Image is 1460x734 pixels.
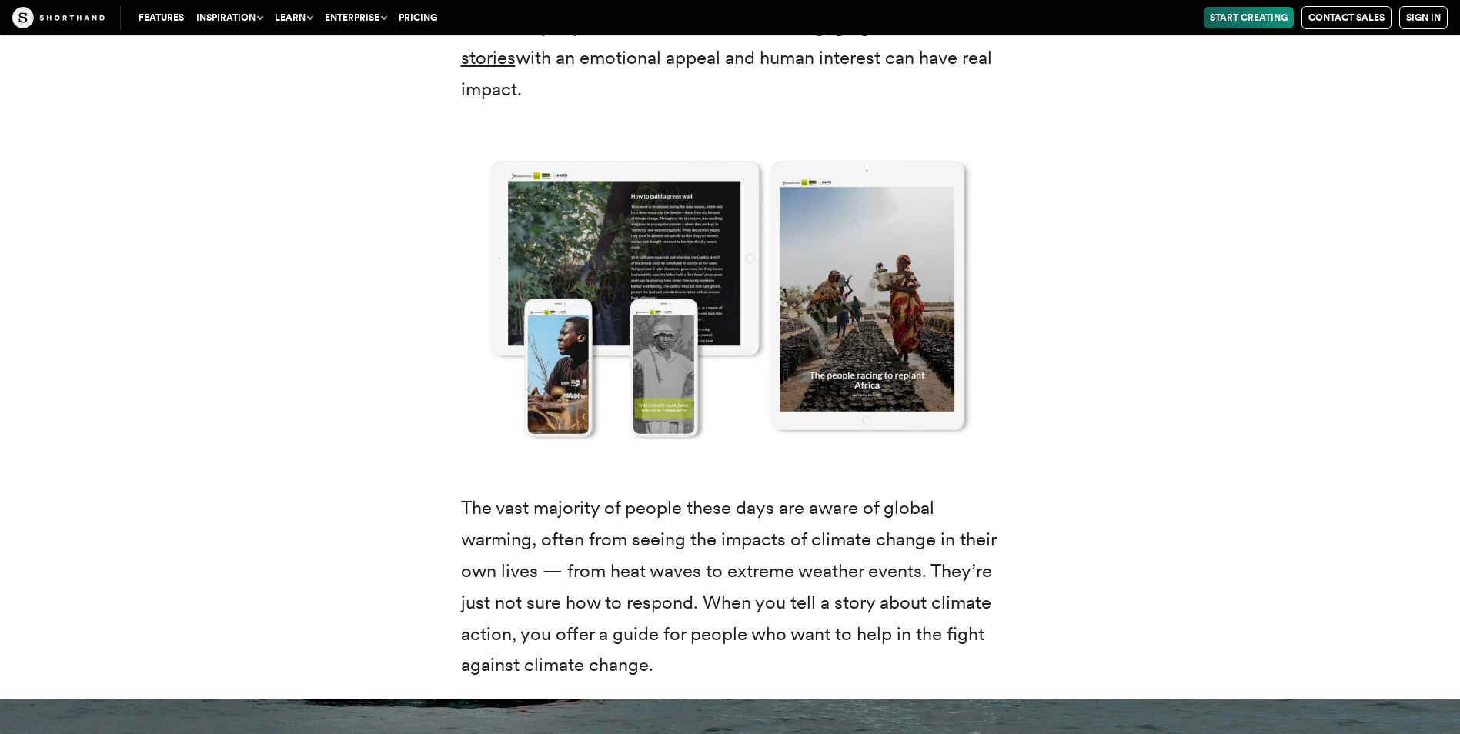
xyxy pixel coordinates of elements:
[269,7,319,28] button: Learn
[461,492,1000,681] p: The vast majority of people these days are aware of global warming, often from seeing the impacts...
[461,15,933,68] a: Engaging feature stories
[12,7,105,28] img: The Craft
[1204,7,1294,28] a: Start Creating
[430,124,1031,470] img: Screenshots from a climate change story from Pioneer's Post
[190,7,269,28] button: Inspiration
[1301,6,1392,29] a: Contact Sales
[393,7,443,28] a: Pricing
[132,7,190,28] a: Features
[1399,6,1448,29] a: Sign in
[319,7,393,28] button: Enterprise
